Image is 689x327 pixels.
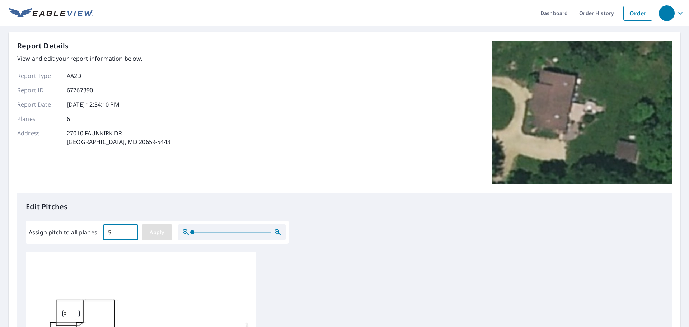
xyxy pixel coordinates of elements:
[17,86,60,94] p: Report ID
[67,86,93,94] p: 67767390
[26,201,663,212] p: Edit Pitches
[29,228,97,237] label: Assign pitch to all planes
[9,8,93,19] img: EV Logo
[67,129,170,146] p: 27010 FAUNKIRK DR [GEOGRAPHIC_DATA], MD 20659-5443
[17,129,60,146] p: Address
[17,100,60,109] p: Report Date
[142,224,172,240] button: Apply
[623,6,652,21] a: Order
[17,41,69,51] p: Report Details
[17,54,170,63] p: View and edit your report information below.
[103,222,138,242] input: 00.0
[492,41,672,184] img: Top image
[67,71,82,80] p: AA2D
[17,71,60,80] p: Report Type
[17,115,60,123] p: Planes
[147,228,167,237] span: Apply
[67,115,70,123] p: 6
[67,100,119,109] p: [DATE] 12:34:10 PM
